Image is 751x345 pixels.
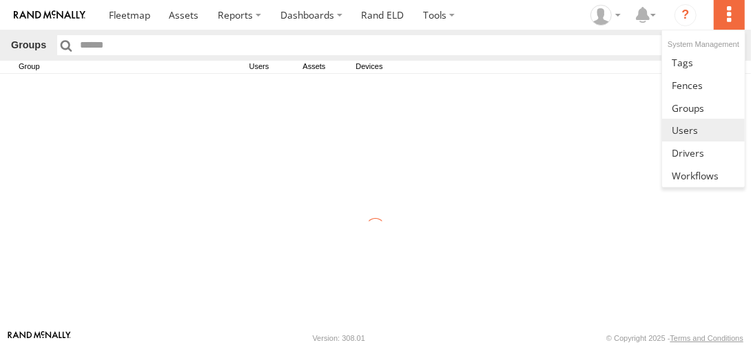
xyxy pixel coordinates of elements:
a: Visit our Website [8,331,71,345]
h1: Groups [11,35,46,55]
span: Devices [342,61,397,73]
span: Assets [287,61,342,73]
div: Version: 308.01 [313,334,365,342]
a: Terms and Conditions [670,334,743,342]
span: Group [11,61,232,73]
div: © Copyright 2025 - [606,334,743,342]
span: Users [232,61,287,73]
img: rand-logo.svg [14,10,85,20]
div: John Olaniyan [586,5,626,26]
i: ? [675,4,697,26]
